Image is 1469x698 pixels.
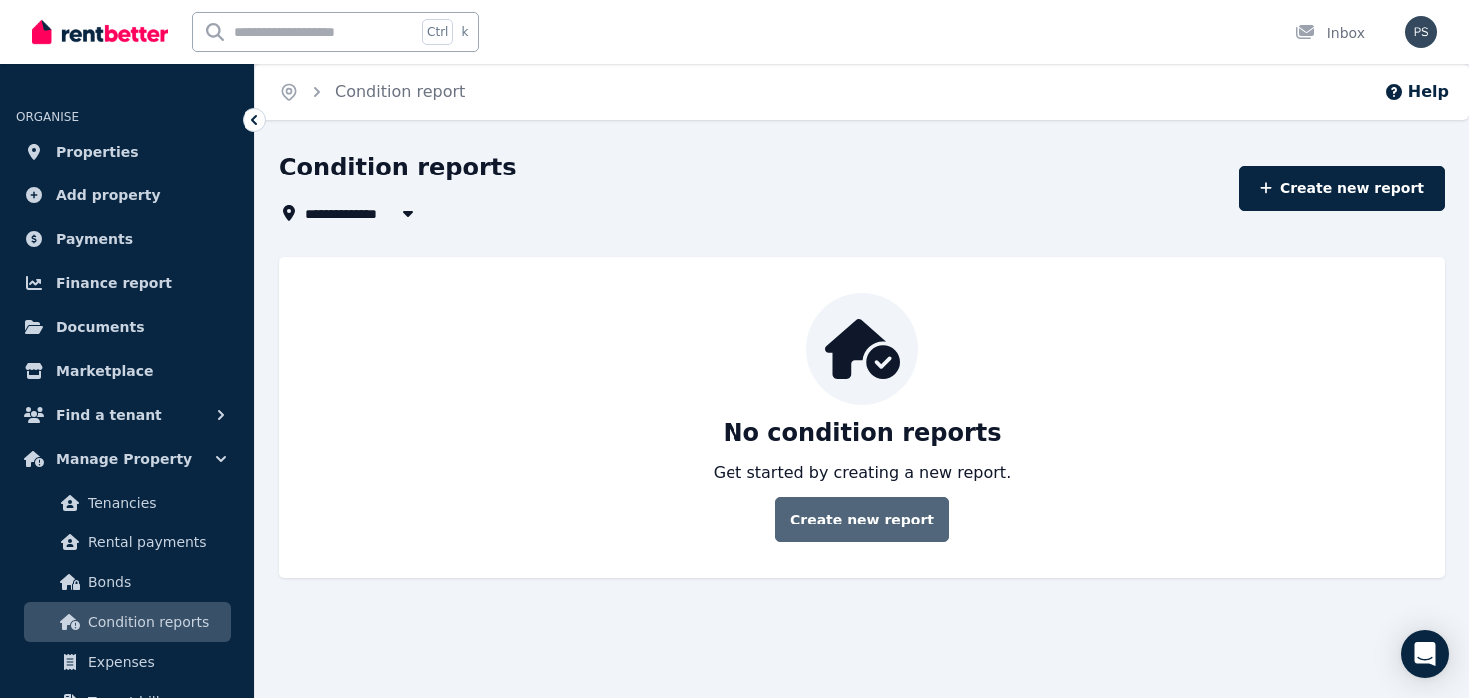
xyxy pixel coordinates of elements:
[56,315,145,339] span: Documents
[56,359,153,383] span: Marketplace
[775,497,949,542] a: Create new report
[1295,23,1365,43] div: Inbox
[16,219,239,259] a: Payments
[88,491,223,515] span: Tenancies
[24,642,231,682] a: Expenses
[56,447,192,471] span: Manage Property
[16,110,79,124] span: ORGANISE
[16,307,239,347] a: Documents
[16,395,239,435] button: Find a tenant
[1384,80,1449,104] button: Help
[1239,166,1445,211] a: Create new report
[56,227,133,251] span: Payments
[88,570,223,594] span: Bonds
[88,530,223,554] span: Rental payments
[335,82,465,101] a: Condition report
[422,19,453,45] span: Ctrl
[24,523,231,562] a: Rental payments
[16,132,239,172] a: Properties
[24,562,231,602] a: Bonds
[255,64,489,120] nav: Breadcrumb
[56,183,161,207] span: Add property
[32,17,168,47] img: RentBetter
[56,140,139,164] span: Properties
[24,602,231,642] a: Condition reports
[16,175,239,215] a: Add property
[1401,630,1449,678] div: Open Intercom Messenger
[56,403,162,427] span: Find a tenant
[1405,16,1437,48] img: Peter Stalker
[16,263,239,303] a: Finance report
[16,439,239,479] button: Manage Property
[714,461,1011,485] p: Get started by creating a new report.
[723,417,1001,449] p: No condition reports
[16,351,239,391] a: Marketplace
[88,610,223,634] span: Condition reports
[88,650,223,674] span: Expenses
[24,483,231,523] a: Tenancies
[279,152,517,183] h1: Condition reports
[461,24,468,40] span: k
[56,271,172,295] span: Finance report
